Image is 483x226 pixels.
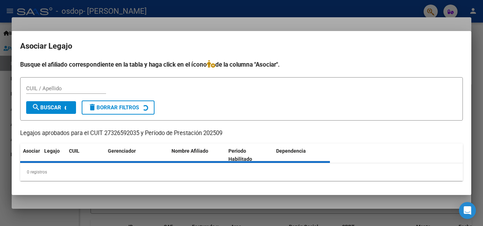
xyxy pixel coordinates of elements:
datatable-header-cell: Legajo [41,143,66,167]
mat-icon: delete [88,103,97,111]
mat-icon: search [32,103,40,111]
datatable-header-cell: CUIL [66,143,105,167]
datatable-header-cell: Dependencia [273,143,330,167]
button: Buscar [26,101,76,114]
datatable-header-cell: Nombre Afiliado [169,143,226,167]
h2: Asociar Legajo [20,39,463,53]
div: Open Intercom Messenger [459,202,476,219]
span: Asociar [23,148,40,154]
datatable-header-cell: Periodo Habilitado [226,143,273,167]
span: Periodo Habilitado [228,148,252,162]
span: Buscar [32,104,61,111]
span: Nombre Afiliado [171,148,208,154]
p: Legajos aprobados para el CUIT 27326592035 y Período de Prestación 202509 [20,129,463,138]
datatable-header-cell: Asociar [20,143,41,167]
span: CUIL [69,148,80,154]
span: Gerenciador [108,148,136,154]
div: 0 registros [20,163,463,181]
datatable-header-cell: Gerenciador [105,143,169,167]
span: Dependencia [276,148,306,154]
span: Borrar Filtros [88,104,139,111]
button: Borrar Filtros [82,100,155,115]
span: Legajo [44,148,60,154]
h4: Busque el afiliado correspondiente en la tabla y haga click en el ícono de la columna "Asociar". [20,60,463,69]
